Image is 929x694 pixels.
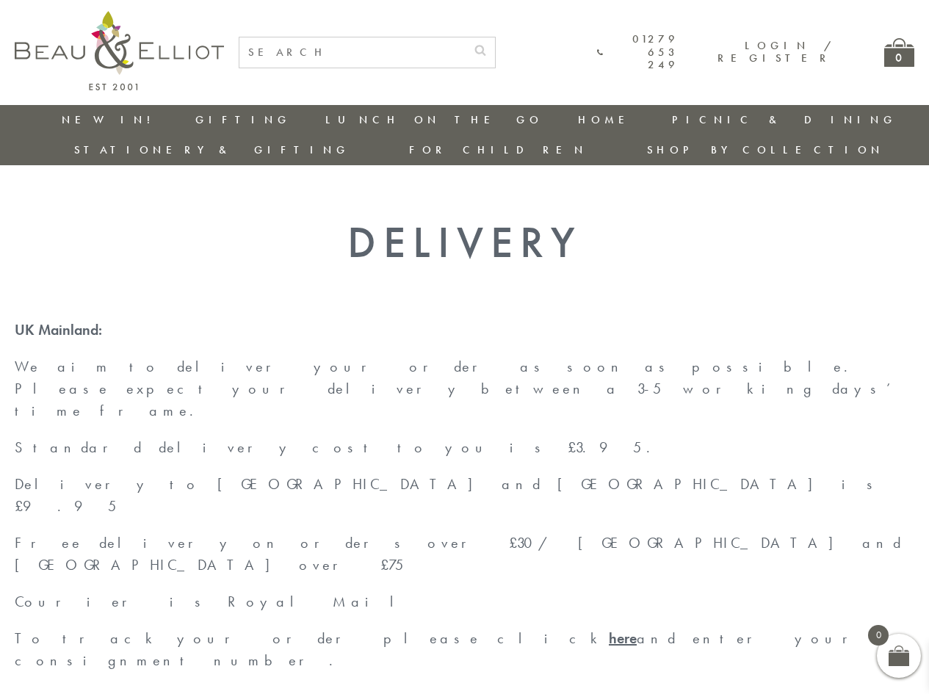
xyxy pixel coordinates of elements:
a: 0 [884,38,914,67]
a: Picnic & Dining [672,112,897,127]
p: Courier is Royal Mail [15,590,914,612]
a: For Children [409,142,588,157]
a: New in! [62,112,160,127]
a: Lunch On The Go [325,112,543,127]
a: Login / Register [717,38,833,65]
a: here [609,629,637,648]
p: To track your order please click and enter your consignment number. [15,627,914,671]
p: Delivery to [GEOGRAPHIC_DATA] and [GEOGRAPHIC_DATA] is £9.95 [15,473,914,517]
a: Shop by collection [647,142,884,157]
strong: UK Mainland: [15,320,102,339]
img: logo [15,11,224,90]
a: 01279 653 249 [597,33,679,71]
a: Gifting [195,112,291,127]
p: Standard delivery cost to you is £3.95. [15,436,914,458]
p: Free delivery on orders over £30/ [GEOGRAPHIC_DATA] and [GEOGRAPHIC_DATA] over £75 [15,532,914,576]
p: We aim to deliver your order as soon as possible. Please expect your delivery between a 3-5 worki... [15,355,914,422]
h1: Delivery [15,217,914,267]
a: Stationery & Gifting [74,142,350,157]
a: Home [578,112,637,127]
input: SEARCH [239,37,466,68]
span: 0 [868,625,889,646]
